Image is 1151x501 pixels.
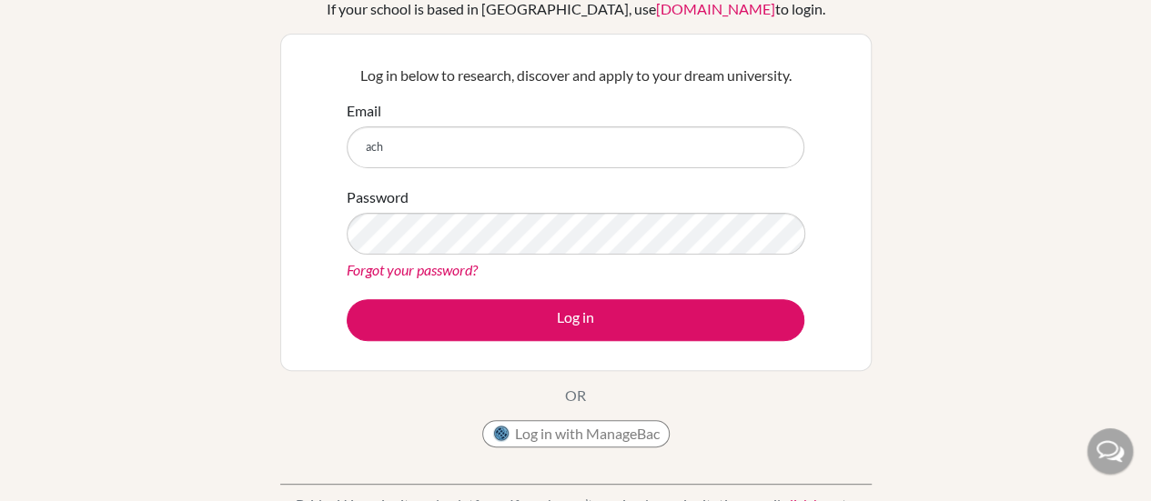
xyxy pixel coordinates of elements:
p: OR [565,385,586,406]
span: Help [41,13,78,29]
label: Password [347,186,409,208]
a: Forgot your password? [347,261,478,278]
button: Log in with ManageBac [482,420,670,447]
button: Log in [347,299,804,341]
p: Log in below to research, discover and apply to your dream university. [347,65,804,86]
label: Email [347,100,381,122]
